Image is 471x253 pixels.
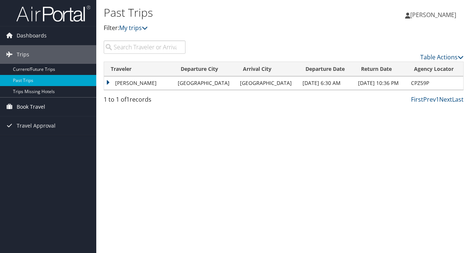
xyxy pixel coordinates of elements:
[407,76,463,90] td: CPZ59P
[104,95,186,108] div: 1 to 1 of records
[436,95,439,103] a: 1
[452,95,464,103] a: Last
[126,95,130,103] span: 1
[410,11,456,19] span: [PERSON_NAME]
[420,53,464,61] a: Table Actions
[104,23,344,33] p: Filter:
[236,62,299,76] th: Arrival City: activate to sort column ascending
[104,76,174,90] td: [PERSON_NAME]
[423,95,436,103] a: Prev
[17,26,47,45] span: Dashboards
[17,45,29,64] span: Trips
[104,62,174,76] th: Traveler: activate to sort column ascending
[354,76,407,90] td: [DATE] 10:36 PM
[236,76,299,90] td: [GEOGRAPHIC_DATA]
[174,62,237,76] th: Departure City: activate to sort column ascending
[119,24,148,32] a: My trips
[16,5,90,22] img: airportal-logo.png
[17,116,56,135] span: Travel Approval
[299,76,354,90] td: [DATE] 6:30 AM
[354,62,407,76] th: Return Date: activate to sort column ascending
[17,98,45,116] span: Book Travel
[104,5,344,20] h1: Past Trips
[174,76,237,90] td: [GEOGRAPHIC_DATA]
[439,95,452,103] a: Next
[411,95,423,103] a: First
[407,62,463,76] th: Agency Locator: activate to sort column ascending
[104,40,186,54] input: Search Traveler or Arrival City
[299,62,354,76] th: Departure Date: activate to sort column ascending
[405,4,464,26] a: [PERSON_NAME]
